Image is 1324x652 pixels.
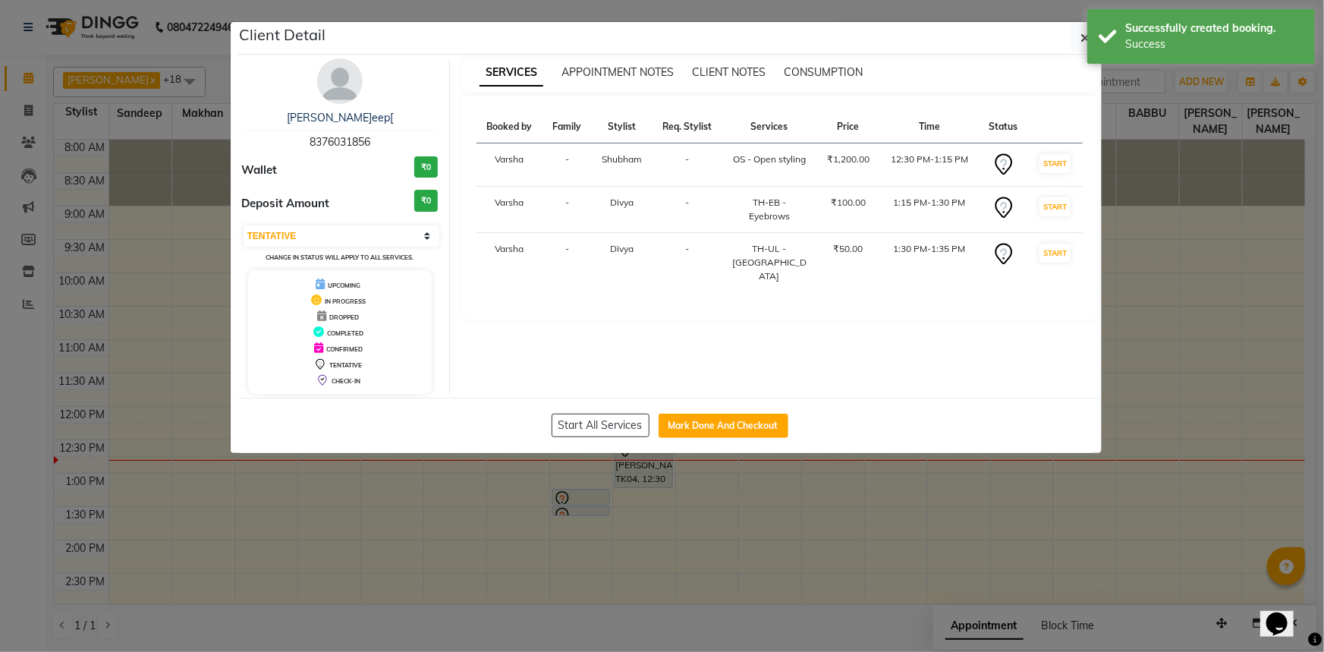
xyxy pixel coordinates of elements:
[826,153,871,166] div: ₹1,200.00
[653,111,722,143] th: Req. Stylist
[310,135,370,149] span: 8376031856
[1260,591,1309,637] iframe: chat widget
[552,414,649,437] button: Start All Services
[826,242,871,256] div: ₹50.00
[476,111,542,143] th: Booked by
[880,143,980,187] td: 12:30 PM-1:15 PM
[653,187,722,233] td: -
[325,298,366,305] span: IN PROGRESS
[476,233,542,293] td: Varsha
[731,196,808,223] div: TH-EB - Eyebrows
[659,414,788,438] button: Mark Done And Checkout
[414,190,438,212] h3: ₹0
[561,65,674,79] span: APPOINTMENT NOTES
[266,254,414,261] small: Change in status will apply to all services.
[731,242,808,283] div: TH-UL - [GEOGRAPHIC_DATA]
[880,111,980,143] th: Time
[602,153,642,165] span: Shubham
[610,197,634,208] span: Divya
[242,162,278,179] span: Wallet
[1039,197,1071,216] button: START
[979,111,1027,143] th: Status
[880,187,980,233] td: 1:15 PM-1:30 PM
[476,187,542,233] td: Varsha
[1039,244,1071,263] button: START
[826,196,871,209] div: ₹100.00
[480,59,543,87] span: SERVICES
[542,143,591,187] td: -
[1125,36,1304,52] div: Success
[542,233,591,293] td: -
[326,345,363,353] span: CONFIRMED
[653,143,722,187] td: -
[542,187,591,233] td: -
[610,243,634,254] span: Divya
[287,111,393,124] a: [PERSON_NAME]eep[
[784,65,863,79] span: CONSUMPTION
[1125,20,1304,36] div: Successfully created booking.
[327,329,363,337] span: COMPLETED
[542,111,591,143] th: Family
[317,58,363,104] img: avatar
[653,233,722,293] td: -
[329,361,362,369] span: TENTATIVE
[731,153,808,166] div: OS - Open styling
[880,233,980,293] td: 1:30 PM-1:35 PM
[332,377,360,385] span: CHECK-IN
[722,111,817,143] th: Services
[240,24,326,46] h5: Client Detail
[414,156,438,178] h3: ₹0
[692,65,766,79] span: CLIENT NOTES
[817,111,880,143] th: Price
[592,111,653,143] th: Stylist
[329,313,359,321] span: DROPPED
[328,282,360,289] span: UPCOMING
[242,195,330,213] span: Deposit Amount
[1039,154,1071,173] button: START
[476,143,542,187] td: Varsha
